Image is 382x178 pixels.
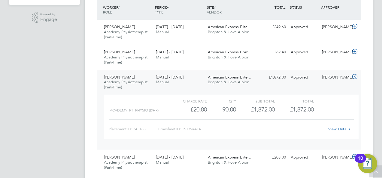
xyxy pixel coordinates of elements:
div: [PERSON_NAME] [320,73,351,82]
div: 10 [358,158,363,166]
div: £20.80 [168,105,207,114]
div: QTY [207,97,236,105]
a: Powered byEngage [32,12,57,23]
span: ROLE [103,10,112,14]
span: [DATE] - [DATE] [156,24,183,29]
span: Manual [156,79,169,85]
span: [DATE] - [DATE] [156,155,183,160]
div: Timesheet ID: TS1794414 [158,124,324,134]
a: View Details [328,126,350,132]
span: [DATE] - [DATE] [156,75,183,80]
span: Manual [156,29,169,34]
span: Brighton & Hove Albion [208,160,249,165]
span: Powered by [40,12,57,17]
span: American Express Elite… [208,75,251,80]
div: £1,872.00 [257,73,288,82]
div: £249.60 [257,22,288,32]
span: Brighton & Hove Albion [208,55,249,60]
span: [PERSON_NAME] [104,24,135,29]
span: [PERSON_NAME] [104,49,135,55]
span: Academy Physiotherapist (Part-Time) [104,55,147,65]
div: WORKER [102,2,153,17]
div: Approved [288,73,320,82]
div: [PERSON_NAME] [320,22,351,32]
div: [PERSON_NAME] [320,153,351,162]
span: American Express Com… [208,49,252,55]
span: TYPE [155,10,163,14]
div: APPROVER [320,2,351,13]
span: [DATE] - [DATE] [156,49,183,55]
span: American Express Elite… [208,155,251,160]
div: Approved [288,153,320,162]
div: Approved [288,47,320,57]
div: SITE [205,2,257,17]
span: [PERSON_NAME] [104,75,135,80]
span: £1,872.00 [290,106,314,113]
span: ACADEMY_PT_PHYSIO (£/HR) [110,108,159,112]
div: £1,872.00 [236,105,275,114]
span: / [214,5,215,10]
span: Academy Physiotherapist (Part-Time) [104,160,147,170]
span: [PERSON_NAME] [104,155,135,160]
span: VENDOR [207,10,222,14]
div: Placement ID: 243188 [109,124,158,134]
button: Open Resource Center, 10 new notifications [358,154,377,173]
span: Academy Physiotherapist (Part-Time) [104,29,147,40]
span: / [168,5,169,10]
div: PERIOD [153,2,205,17]
div: £208.00 [257,153,288,162]
span: TOTAL [274,5,285,10]
span: Brighton & Hove Albion [208,79,249,85]
span: American Express Elite… [208,24,251,29]
span: Manual [156,160,169,165]
div: Total [275,97,314,105]
span: Brighton & Hove Albion [208,29,249,34]
div: Charge rate [168,97,207,105]
div: 90.00 [207,105,236,114]
span: Academy Physiotherapist (Part-Time) [104,79,147,90]
div: £62.40 [257,47,288,57]
div: Sub Total [236,97,275,105]
span: / [118,5,120,10]
div: [PERSON_NAME] [320,47,351,57]
span: Engage [40,17,57,22]
div: STATUS [288,2,320,13]
span: Manual [156,55,169,60]
div: Approved [288,22,320,32]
